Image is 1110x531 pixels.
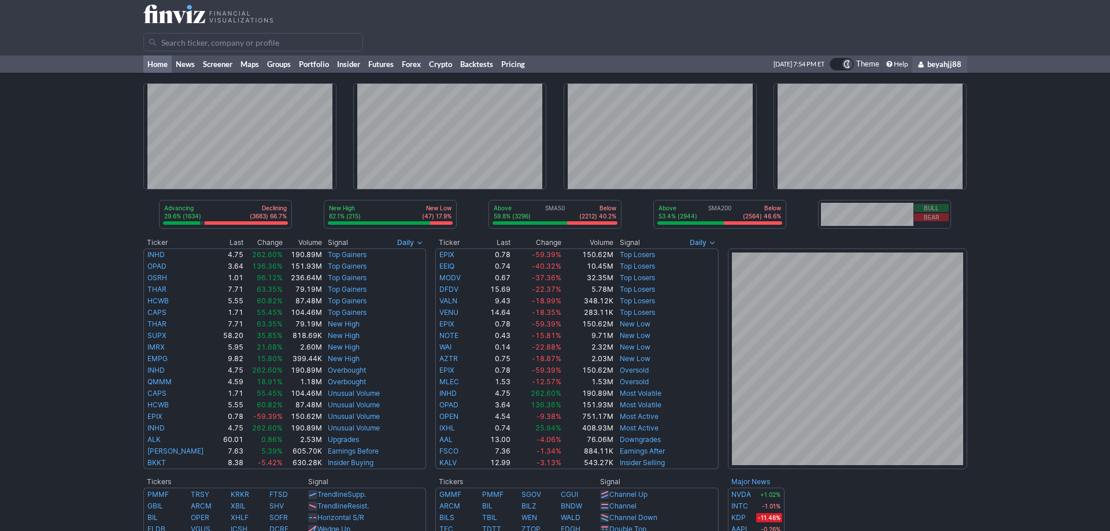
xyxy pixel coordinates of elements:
[477,284,511,295] td: 15.69
[493,204,617,221] div: SMA50
[439,354,458,363] a: AZTR
[562,237,614,248] th: Volume
[257,343,283,351] span: 21.68%
[422,212,452,220] p: (47) 17.9%
[731,512,746,523] a: KDP
[531,400,561,409] span: 136.36%
[562,353,614,365] td: 2.03M
[561,490,578,499] a: CGUI
[147,389,166,398] a: CAPS
[687,237,719,248] button: Daily
[217,434,243,445] td: 60.01
[164,204,201,212] p: Advancing
[532,366,561,374] span: -59.39%
[620,366,649,374] a: Oversold
[252,366,283,374] span: 262.60%
[532,308,561,317] span: -18.35%
[236,55,263,73] a: Maps
[217,318,243,330] td: 7.71
[435,476,600,488] th: Tickers
[562,341,614,353] td: 2.32M
[328,343,360,351] a: New High
[562,457,614,469] td: 543.27K
[477,388,511,399] td: 4.75
[317,513,364,522] a: Horizontal S/R
[620,262,655,270] a: Top Losers
[328,435,359,444] a: Upgrades
[257,296,283,305] span: 60.82%
[579,204,616,212] p: Below
[328,238,348,247] span: Signal
[439,262,454,270] a: EEIQ
[328,424,380,432] a: Unusual Volume
[147,354,168,363] a: EMPG
[295,55,333,73] a: Portfolio
[425,55,456,73] a: Crypto
[532,331,561,340] span: -15.81%
[398,55,425,73] a: Forex
[914,213,949,221] button: Bear
[620,389,661,398] a: Most Volatile
[252,262,283,270] span: 136.36%
[856,58,879,70] span: Theme
[882,55,912,73] a: Help
[143,55,172,73] a: Home
[217,284,243,295] td: 7.71
[283,248,323,261] td: 190.89M
[328,262,367,270] a: Top Gainers
[328,400,380,409] a: Unusual Volume
[328,285,367,294] a: Top Gainers
[600,476,719,488] th: Signal
[217,376,243,388] td: 4.59
[328,296,367,305] a: Top Gainers
[497,55,529,73] a: Pricing
[257,320,283,328] span: 63.35%
[562,411,614,422] td: 751.17M
[328,366,366,374] a: Overbought
[217,388,243,399] td: 1.71
[261,435,283,444] span: 0.86%
[231,490,249,499] a: KRKR
[562,318,614,330] td: 150.62M
[620,354,650,363] a: New Low
[521,490,541,499] a: SGOV
[477,434,511,445] td: 13.00
[439,447,458,455] a: FSCO
[620,435,661,444] a: Downgrades
[477,330,511,341] td: 0.43
[283,388,323,399] td: 104.46M
[521,502,536,510] a: BILZ
[261,447,283,455] span: 5.39%
[774,55,824,73] span: [DATE] 7:54 PM ET
[147,458,166,467] a: BKKT
[439,458,457,467] a: KALV
[308,476,426,488] th: Signal
[477,318,511,330] td: 0.78
[439,490,461,499] a: GMMF
[439,250,454,259] a: EPIX
[535,424,561,432] span: 25.94%
[147,490,169,499] a: PMMF
[658,212,697,220] p: 53.4% (2944)
[439,412,458,421] a: OPEN
[477,422,511,434] td: 0.74
[329,212,361,220] p: 82.1% (215)
[620,308,655,317] a: Top Losers
[147,343,165,351] a: IMRX
[731,489,751,500] a: NVDA
[477,341,511,353] td: 0.14
[263,55,295,73] a: Groups
[328,447,379,455] a: Earnings Before
[317,490,347,499] span: Trendline
[562,248,614,261] td: 150.62M
[283,422,323,434] td: 190.89M
[521,513,537,522] a: WEN
[283,411,323,422] td: 150.62M
[760,502,782,511] span: -1.01%
[147,262,166,270] a: OPAD
[439,400,458,409] a: OPAD
[562,399,614,411] td: 151.93M
[477,261,511,272] td: 0.74
[394,237,426,248] button: Daily
[283,261,323,272] td: 151.93M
